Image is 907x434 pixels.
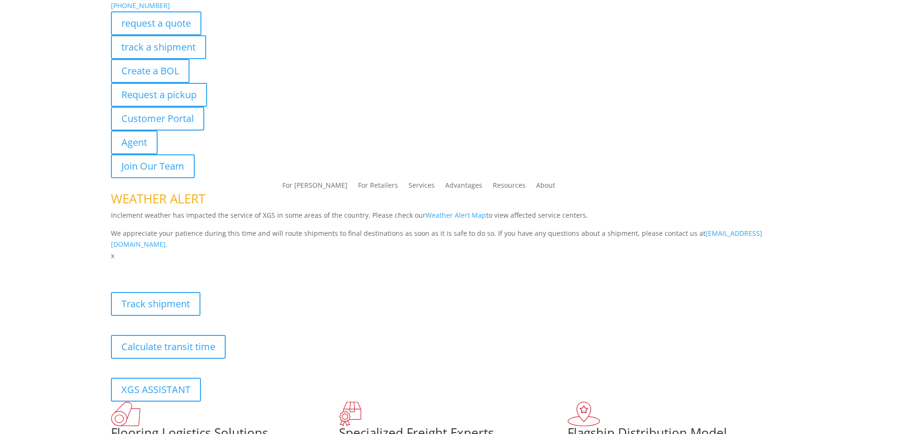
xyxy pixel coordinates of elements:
a: XGS ASSISTANT [111,378,201,402]
a: request a quote [111,11,201,35]
a: For Retailers [358,182,398,192]
a: Resources [493,182,526,192]
a: track a shipment [111,35,206,59]
p: Inclement weather has impacted the service of XGS in some areas of the country. Please check our ... [111,210,797,228]
b: Visibility, transparency, and control for your entire supply chain. [111,263,323,272]
a: Calculate transit time [111,335,226,359]
a: Customer Portal [111,107,204,131]
a: Advantages [445,182,482,192]
p: We appreciate your patience during this time and will route shipments to final destinations as so... [111,228,797,251]
span: WEATHER ALERT [111,190,205,207]
a: Join Our Team [111,154,195,178]
a: About [536,182,555,192]
img: xgs-icon-focused-on-flooring-red [339,402,361,426]
a: For [PERSON_NAME] [282,182,348,192]
a: Track shipment [111,292,200,316]
a: Agent [111,131,158,154]
a: Services [409,182,435,192]
img: xgs-icon-total-supply-chain-intelligence-red [111,402,140,426]
p: x [111,250,797,262]
a: [PHONE_NUMBER] [111,1,170,10]
img: xgs-icon-flagship-distribution-model-red [568,402,600,426]
a: Weather Alert Map [426,211,486,220]
a: Request a pickup [111,83,207,107]
a: Create a BOL [111,59,189,83]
